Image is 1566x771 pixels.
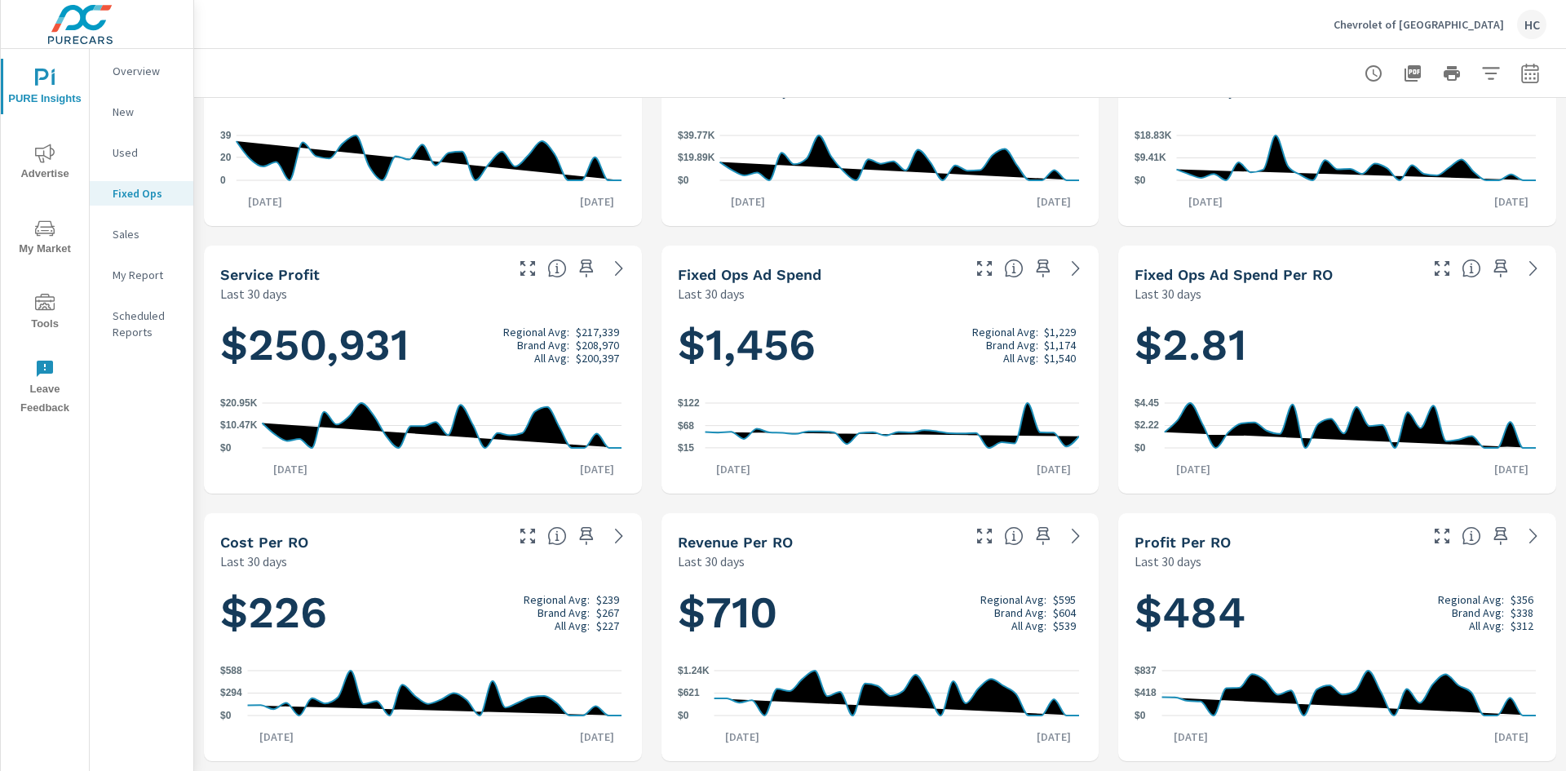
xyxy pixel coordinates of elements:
p: $1,229 [1044,326,1076,339]
div: New [90,100,193,124]
span: Save this to your personalized report [1030,523,1056,549]
text: $837 [1135,665,1157,676]
button: Apply Filters [1475,57,1507,90]
a: See more details in report [1520,255,1546,281]
div: Overview [90,59,193,83]
button: Make Fullscreen [515,523,541,549]
button: Print Report [1435,57,1468,90]
p: [DATE] [705,461,762,477]
p: [DATE] [1483,729,1540,745]
p: Regional Avg: [980,593,1046,606]
button: Make Fullscreen [971,255,998,281]
text: $10.47K [220,420,258,432]
p: My Report [113,267,180,283]
p: Regional Avg: [524,593,590,606]
text: $0 [1135,175,1146,186]
p: All Avg: [1469,619,1504,632]
text: $0 [220,710,232,721]
h1: $250,931 [220,317,626,373]
span: PURE Insights [6,69,84,109]
div: Sales [90,222,193,246]
p: Chevrolet of [GEOGRAPHIC_DATA] [1334,17,1504,32]
p: Last 30 days [1135,284,1201,304]
p: [DATE] [1165,461,1222,477]
p: [DATE] [1025,461,1082,477]
text: $588 [220,665,242,676]
p: $595 [1053,593,1076,606]
p: All Avg: [1011,619,1046,632]
a: See more details in report [606,255,632,281]
text: $9.41K [1135,153,1166,164]
h5: Revenue per RO [678,534,793,551]
h5: Fixed Ops Ad Spend [678,266,821,283]
p: $1,174 [1044,339,1076,352]
span: Save this to your personalized report [1488,255,1514,281]
h1: $2.81 [1135,317,1540,373]
button: Make Fullscreen [971,523,998,549]
p: [DATE] [1162,729,1219,745]
div: My Report [90,263,193,287]
p: [DATE] [262,461,319,477]
p: Brand Avg: [994,606,1046,619]
button: Make Fullscreen [515,255,541,281]
h5: Service Profit [220,266,320,283]
p: Last 30 days [220,284,287,304]
p: $200,397 [576,352,619,365]
p: [DATE] [1483,193,1540,210]
p: [DATE] [1177,193,1234,210]
text: $621 [678,688,700,699]
p: $604 [1053,606,1076,619]
span: Advertise [6,144,84,184]
p: $539 [1053,619,1076,632]
span: Save this to your personalized report [1030,255,1056,281]
p: Overview [113,63,180,79]
p: Regional Avg: [972,326,1038,339]
text: $1.24K [678,665,710,676]
p: Sales [113,226,180,242]
p: All Avg: [534,352,569,365]
span: Average revenue generated by the dealership from each Repair Order closed over the selected date ... [1004,526,1024,546]
p: Used [113,144,180,161]
p: Brand Avg: [986,339,1038,352]
p: [DATE] [1483,461,1540,477]
span: Save this to your personalized report [573,255,599,281]
text: $4.45 [1135,397,1159,409]
div: HC [1517,10,1546,39]
p: [DATE] [1025,729,1082,745]
text: $0 [1135,710,1146,721]
h5: Profit Per RO [1135,534,1231,551]
p: Last 30 days [678,284,745,304]
p: Fixed Ops [113,185,180,202]
p: Regional Avg: [1438,593,1504,606]
button: Select Date Range [1514,57,1546,90]
p: $217,339 [576,326,619,339]
p: [DATE] [568,729,626,745]
p: [DATE] [719,193,776,210]
div: Fixed Ops [90,181,193,206]
p: $338 [1511,606,1533,619]
text: $15 [678,442,694,454]
span: Average profit generated by the dealership from each Repair Order closed over the selected date r... [1462,526,1481,546]
p: Regional Avg: [503,326,569,339]
div: Used [90,140,193,165]
p: $239 [596,593,619,606]
h5: Fixed Ops Ad Spend Per RO [1135,266,1333,283]
p: [DATE] [568,461,626,477]
button: "Export Report to PDF" [1396,57,1429,90]
p: All Avg: [555,619,590,632]
h1: $710 [678,585,1083,640]
a: See more details in report [1063,255,1089,281]
p: [DATE] [714,729,771,745]
span: Average cost of Fixed Operations-oriented advertising per each Repair Order closed at the dealer ... [1462,259,1481,278]
text: $0 [678,175,689,186]
p: $227 [596,619,619,632]
p: Last 30 days [678,552,745,571]
a: See more details in report [1520,523,1546,549]
text: $294 [220,688,242,699]
span: Tools [6,294,84,334]
text: 20 [220,152,232,163]
p: Brand Avg: [1452,606,1504,619]
p: Last 30 days [1135,552,1201,571]
text: $0 [220,442,232,454]
h5: Cost per RO [220,534,308,551]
